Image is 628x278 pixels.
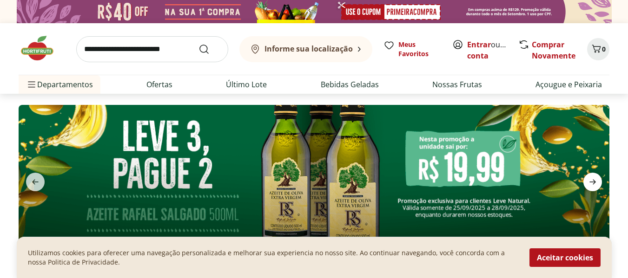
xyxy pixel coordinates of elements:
span: ou [467,39,509,61]
span: Departamentos [26,73,93,96]
a: Entrar [467,39,491,50]
span: 0 [602,45,606,53]
a: Bebidas Geladas [321,79,379,90]
p: Utilizamos cookies para oferecer uma navegação personalizada e melhorar sua experiencia no nosso ... [28,248,518,267]
a: Ofertas [146,79,172,90]
input: search [76,36,228,62]
a: Comprar Novamente [532,39,575,61]
img: Hortifruti [19,34,65,62]
a: Açougue e Peixaria [535,79,602,90]
a: Nossas Frutas [432,79,482,90]
a: Criar conta [467,39,518,61]
button: Carrinho [587,38,609,60]
b: Informe sua localização [264,44,353,54]
button: Informe sua localização [239,36,372,62]
button: Aceitar cookies [529,248,601,267]
a: Último Lote [226,79,267,90]
button: previous [19,173,52,191]
button: Menu [26,73,37,96]
a: Meus Favoritos [383,40,441,58]
button: Submit Search [198,44,221,55]
span: Meus Favoritos [398,40,441,58]
img: aziete [19,105,609,248]
button: next [576,173,609,191]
